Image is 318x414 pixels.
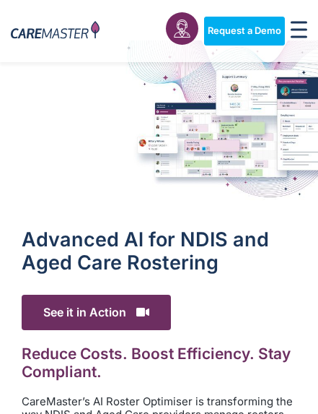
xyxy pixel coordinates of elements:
[22,345,296,381] h2: Reduce Costs. Boost Efficiency. Stay Compliant.
[22,295,171,330] span: See it in Action
[291,21,307,41] div: Menu Toggle
[204,17,285,46] a: Request a Demo
[22,228,296,275] h1: Advanced Al for NDIS and Aged Care Rostering
[208,25,281,37] span: Request a Demo
[11,21,100,40] img: CareMaster Logo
